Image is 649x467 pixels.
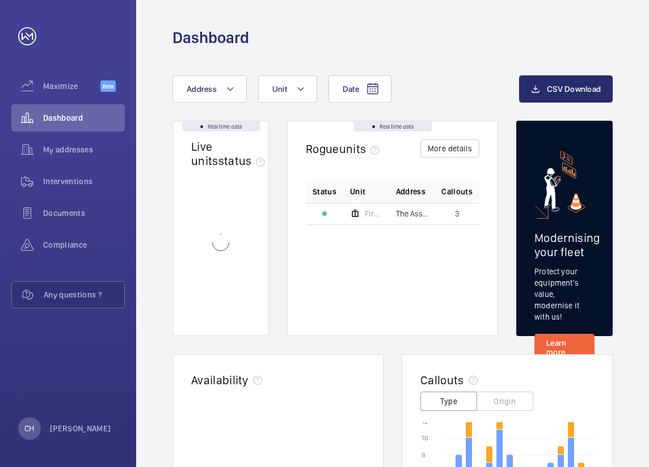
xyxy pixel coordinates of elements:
[172,27,249,48] h1: Dashboard
[43,144,125,155] span: My addresses
[350,186,365,197] span: Unit
[24,423,34,434] p: CH
[396,186,425,197] span: Address
[100,80,116,92] span: Beta
[534,231,595,259] h2: Modernising your fleet
[365,210,382,218] span: Fire Fighting Lift 2
[43,80,100,92] span: Maximize
[187,84,217,94] span: Address
[420,392,477,411] button: Type
[420,373,464,387] h2: Callouts
[354,121,432,131] div: Real time data
[422,417,428,425] text: 12
[534,266,595,322] p: Protect your equipment's value, modernise it with us!
[44,289,124,300] span: Any questions ?
[306,142,384,156] h2: Rogue
[328,75,391,103] button: Date
[441,186,473,197] span: Callouts
[547,84,601,94] span: CSV Download
[43,112,125,124] span: Dashboard
[43,239,125,251] span: Compliance
[258,75,317,103] button: Unit
[191,139,269,168] h2: Live units
[343,84,359,94] span: Date
[50,423,111,434] p: [PERSON_NAME]
[339,142,385,156] span: units
[172,75,247,103] button: Address
[544,151,585,213] img: marketing-card.svg
[191,373,248,387] h2: Availability
[420,139,479,158] button: More details
[43,176,125,187] span: Interventions
[422,451,425,458] text: 8
[272,84,287,94] span: Unit
[313,186,336,197] p: Status
[422,434,428,442] text: 10
[396,210,428,218] span: The Assembly - Building C - [GEOGRAPHIC_DATA]
[455,210,460,218] span: 3
[43,207,125,219] span: Documents
[182,121,260,131] div: Real time data
[534,334,595,361] a: Learn more
[477,392,533,411] button: Origin
[519,75,613,103] button: CSV Download
[218,154,270,168] span: status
